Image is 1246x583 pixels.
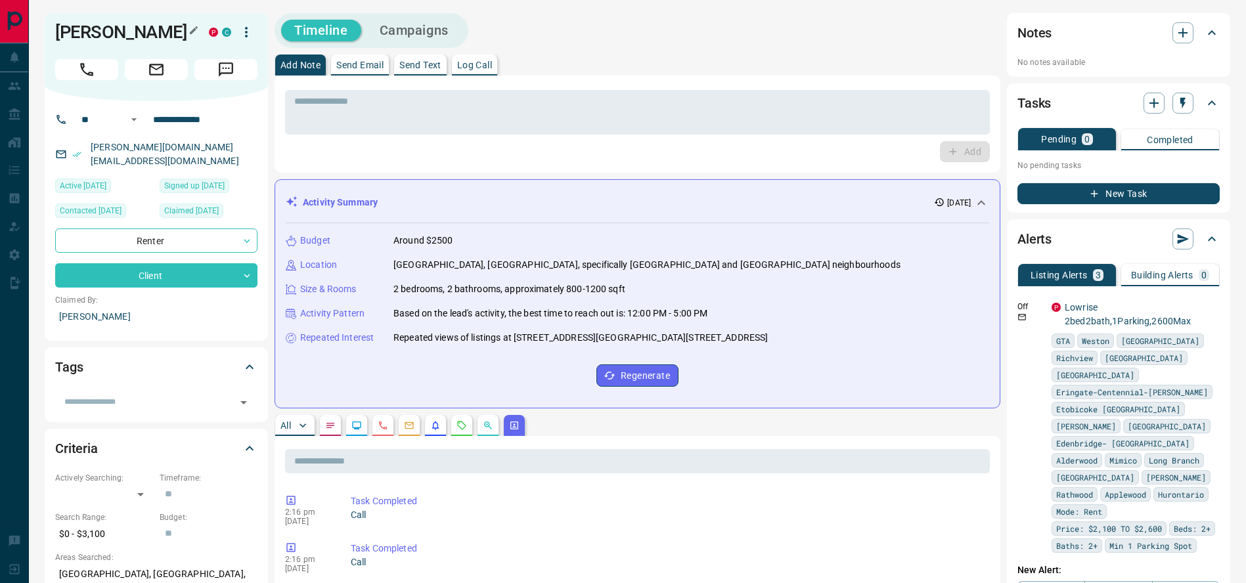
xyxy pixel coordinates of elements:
[55,523,153,545] p: $0 - $3,100
[60,179,106,192] span: Active [DATE]
[285,517,331,526] p: [DATE]
[1017,156,1220,175] p: No pending tasks
[457,60,492,70] p: Log Call
[596,364,679,387] button: Regenerate
[1056,368,1134,381] span: [GEOGRAPHIC_DATA]
[1017,17,1220,49] div: Notes
[55,228,257,253] div: Renter
[1017,301,1044,313] p: Off
[430,420,441,431] svg: Listing Alerts
[1201,270,1207,280] p: 0
[393,234,453,248] p: Around $2500
[60,204,122,217] span: Contacted [DATE]
[55,433,257,464] div: Criteria
[351,555,985,569] p: Call
[351,420,362,431] svg: Lead Browsing Activity
[55,306,257,328] p: [PERSON_NAME]
[55,351,257,383] div: Tags
[164,204,219,217] span: Claimed [DATE]
[55,179,153,197] div: Wed Aug 20 2025
[1017,93,1051,114] h2: Tasks
[160,179,257,197] div: Sat Mar 25 2023
[160,511,257,523] p: Budget:
[91,142,239,166] a: [PERSON_NAME][DOMAIN_NAME][EMAIL_ADDRESS][DOMAIN_NAME]
[1056,437,1190,450] span: Edenbridge- [GEOGRAPHIC_DATA]
[1147,135,1193,144] p: Completed
[285,555,331,564] p: 2:16 pm
[1056,334,1070,347] span: GTA
[351,494,985,508] p: Task Completed
[55,356,83,378] h2: Tags
[55,294,257,306] p: Claimed By:
[1121,334,1199,347] span: [GEOGRAPHIC_DATA]
[55,204,153,222] div: Sat Mar 25 2023
[947,197,971,209] p: [DATE]
[280,421,291,430] p: All
[1017,563,1220,577] p: New Alert:
[300,234,330,248] p: Budget
[1056,471,1134,484] span: [GEOGRAPHIC_DATA]
[404,420,414,431] svg: Emails
[1056,351,1093,364] span: Richview
[209,28,218,37] div: property.ca
[164,179,225,192] span: Signed up [DATE]
[1105,488,1146,501] span: Applewood
[222,28,231,37] div: condos.ca
[234,393,253,412] button: Open
[1031,270,1088,280] p: Listing Alerts
[160,472,257,484] p: Timeframe:
[1056,522,1162,535] span: Price: $2,100 TO $2,600
[367,20,462,41] button: Campaigns
[1084,135,1090,144] p: 0
[1109,454,1137,467] span: Mimico
[325,420,336,431] svg: Notes
[1105,351,1183,364] span: [GEOGRAPHIC_DATA]
[393,282,625,296] p: 2 bedrooms, 2 bathrooms, approximately 800-1200 sqft
[300,307,365,320] p: Activity Pattern
[336,60,384,70] p: Send Email
[1017,313,1027,322] svg: Email
[456,420,467,431] svg: Requests
[393,258,901,272] p: [GEOGRAPHIC_DATA], [GEOGRAPHIC_DATA], specifically [GEOGRAPHIC_DATA] and [GEOGRAPHIC_DATA] neighb...
[285,507,331,517] p: 2:16 pm
[126,112,142,127] button: Open
[509,420,520,431] svg: Agent Actions
[1017,22,1052,43] h2: Notes
[1052,303,1061,312] div: property.ca
[1128,420,1206,433] span: [GEOGRAPHIC_DATA]
[125,59,188,80] span: Email
[393,307,707,320] p: Based on the lead's activity, the best time to reach out is: 12:00 PM - 5:00 PM
[303,196,378,209] p: Activity Summary
[286,190,989,215] div: Activity Summary[DATE]
[483,420,493,431] svg: Opportunities
[1056,420,1116,433] span: [PERSON_NAME]
[280,60,321,70] p: Add Note
[1017,87,1220,119] div: Tasks
[1041,135,1077,144] p: Pending
[1056,539,1098,552] span: Baths: 2+
[1146,471,1206,484] span: [PERSON_NAME]
[55,511,153,523] p: Search Range:
[1056,488,1093,501] span: Rathwood
[55,472,153,484] p: Actively Searching:
[1096,270,1101,280] p: 3
[1056,454,1098,467] span: Alderwood
[1017,183,1220,204] button: New Task
[55,22,189,43] h1: [PERSON_NAME]
[160,204,257,222] div: Sat Mar 25 2023
[1109,539,1192,552] span: Min 1 Parking Spot
[55,263,257,288] div: Client
[1149,454,1199,467] span: Long Branch
[351,542,985,555] p: Task Completed
[300,282,357,296] p: Size & Rooms
[1065,302,1191,326] a: Lowrise 2bed2bath,1Parking,2600Max
[1082,334,1109,347] span: Weston
[399,60,441,70] p: Send Text
[281,20,361,41] button: Timeline
[393,331,768,345] p: Repeated views of listings at [STREET_ADDRESS][GEOGRAPHIC_DATA][STREET_ADDRESS]
[1017,223,1220,255] div: Alerts
[1174,522,1211,535] span: Beds: 2+
[1017,56,1220,68] p: No notes available
[72,150,81,159] svg: Email Verified
[285,564,331,573] p: [DATE]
